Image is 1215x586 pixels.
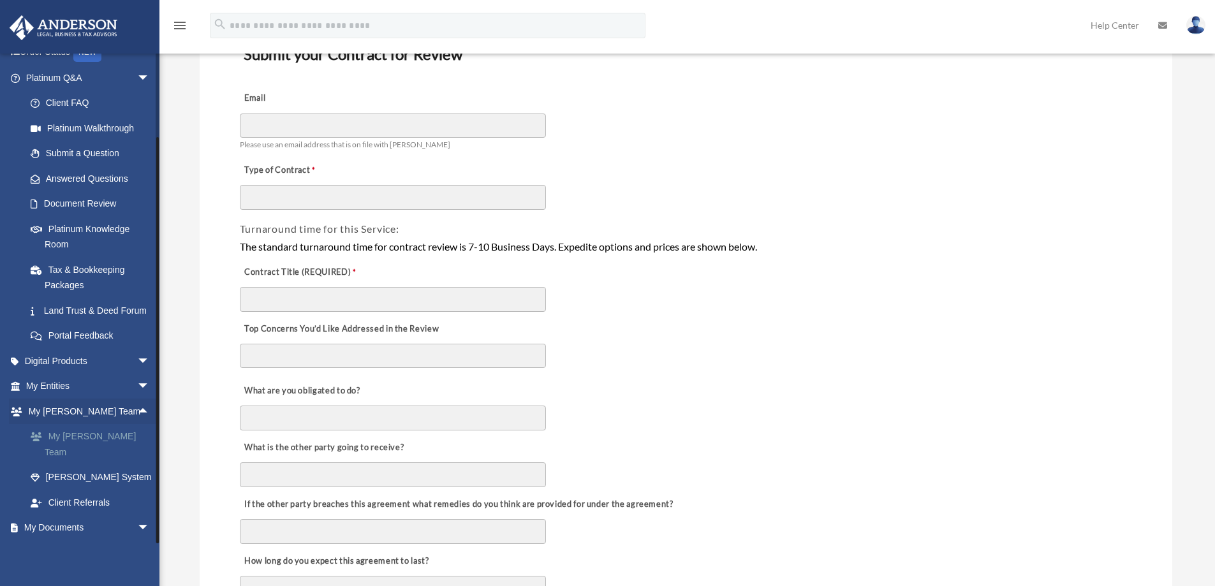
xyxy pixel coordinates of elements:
h3: Submit your Contract for Review [239,41,1133,68]
span: Please use an email address that is on file with [PERSON_NAME] [240,140,450,149]
div: The standard turnaround time for contract review is 7-10 Business Days. Expedite options and pric... [240,238,1132,255]
label: If the other party breaches this agreement what remedies do you think are provided for under the ... [240,495,677,513]
span: Turnaround time for this Service: [240,223,399,235]
img: User Pic [1186,16,1205,34]
span: arrow_drop_down [137,540,163,566]
a: Land Trust & Deed Forum [18,298,169,323]
a: Answered Questions [18,166,169,191]
a: menu [172,22,188,33]
a: Platinum Q&Aarrow_drop_down [9,65,169,91]
span: arrow_drop_down [137,374,163,400]
a: Document Review [18,191,163,217]
img: Anderson Advisors Platinum Portal [6,15,121,40]
a: Client FAQ [18,91,169,116]
label: What are you obligated to do? [240,382,367,400]
label: What is the other party going to receive? [240,439,408,457]
a: Tax & Bookkeeping Packages [18,257,169,298]
a: My Documentsarrow_drop_down [9,515,169,541]
label: How long do you expect this agreement to last? [240,552,432,570]
span: arrow_drop_down [137,515,163,541]
a: My [PERSON_NAME] Team [18,424,169,465]
a: Digital Productsarrow_drop_down [9,348,169,374]
a: [PERSON_NAME] System [18,465,169,490]
label: Top Concerns You’d Like Addressed in the Review [240,320,443,338]
span: arrow_drop_up [137,399,163,425]
a: Platinum Walkthrough [18,115,169,141]
a: My [PERSON_NAME] Teamarrow_drop_up [9,399,169,424]
label: Type of Contract [240,161,367,179]
label: Contract Title (REQUIRED) [240,263,367,281]
label: Email [240,90,367,108]
span: arrow_drop_down [137,348,163,374]
a: Client Referrals [18,490,169,515]
span: arrow_drop_down [137,65,163,91]
i: search [213,17,227,31]
a: Platinum Knowledge Room [18,216,169,257]
a: Online Learningarrow_drop_down [9,540,169,566]
a: Submit a Question [18,141,169,166]
a: My Entitiesarrow_drop_down [9,374,169,399]
a: Portal Feedback [18,323,169,349]
i: menu [172,18,188,33]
